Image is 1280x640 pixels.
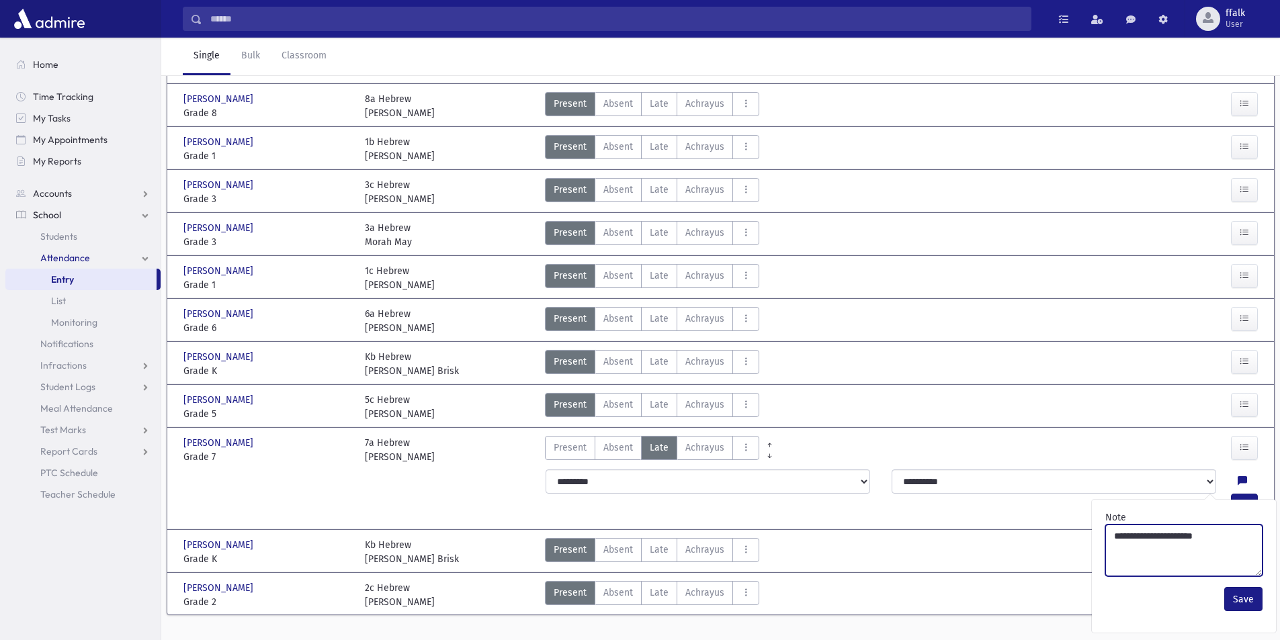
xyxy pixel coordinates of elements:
[5,398,161,419] a: Meal Attendance
[5,419,161,441] a: Test Marks
[40,445,97,457] span: Report Cards
[5,129,161,150] a: My Appointments
[5,269,157,290] a: Entry
[271,38,337,75] a: Classroom
[603,140,633,154] span: Absent
[545,135,759,163] div: AttTypes
[51,295,66,307] span: List
[183,149,351,163] span: Grade 1
[554,312,587,326] span: Present
[365,393,435,421] div: 5c Hebrew [PERSON_NAME]
[685,226,724,240] span: Achrayus
[202,7,1031,31] input: Search
[685,312,724,326] span: Achrayus
[183,407,351,421] span: Grade 5
[365,350,459,378] div: Kb Hebrew [PERSON_NAME] Brisk
[183,321,351,335] span: Grade 6
[554,441,587,455] span: Present
[51,273,74,285] span: Entry
[365,264,435,292] div: 1c Hebrew [PERSON_NAME]
[603,226,633,240] span: Absent
[650,586,669,600] span: Late
[365,436,435,464] div: 7a Hebrew [PERSON_NAME]
[40,381,95,393] span: Student Logs
[554,226,587,240] span: Present
[5,183,161,204] a: Accounts
[1224,587,1263,611] button: Save
[33,155,81,167] span: My Reports
[545,307,759,335] div: AttTypes
[51,316,97,328] span: Monitoring
[40,488,116,500] span: Teacher Schedule
[40,359,87,371] span: Infractions
[545,393,759,421] div: AttTypes
[5,355,161,376] a: Infractions
[33,112,71,124] span: My Tasks
[650,398,669,412] span: Late
[685,543,724,557] span: Achrayus
[650,226,669,240] span: Late
[554,97,587,111] span: Present
[183,192,351,206] span: Grade 3
[685,355,724,369] span: Achrayus
[40,230,77,242] span: Students
[183,538,256,552] span: [PERSON_NAME]
[365,178,435,206] div: 3c Hebrew [PERSON_NAME]
[183,92,256,106] span: [PERSON_NAME]
[554,586,587,600] span: Present
[365,581,435,609] div: 2c Hebrew [PERSON_NAME]
[183,135,256,149] span: [PERSON_NAME]
[650,312,669,326] span: Late
[183,221,256,235] span: [PERSON_NAME]
[183,106,351,120] span: Grade 8
[40,338,93,350] span: Notifications
[650,441,669,455] span: Late
[5,204,161,226] a: School
[33,209,61,221] span: School
[40,252,90,264] span: Attendance
[183,307,256,321] span: [PERSON_NAME]
[183,38,230,75] a: Single
[545,350,759,378] div: AttTypes
[183,450,351,464] span: Grade 7
[603,441,633,455] span: Absent
[603,398,633,412] span: Absent
[5,462,161,484] a: PTC Schedule
[603,586,633,600] span: Absent
[650,140,669,154] span: Late
[183,235,351,249] span: Grade 3
[1226,19,1245,30] span: User
[33,91,93,103] span: Time Tracking
[5,86,161,107] a: Time Tracking
[183,393,256,407] span: [PERSON_NAME]
[230,38,271,75] a: Bulk
[685,140,724,154] span: Achrayus
[365,92,435,120] div: 8a Hebrew [PERSON_NAME]
[603,312,633,326] span: Absent
[365,538,459,566] div: Kb Hebrew [PERSON_NAME] Brisk
[1226,8,1245,19] span: ffalk
[650,269,669,283] span: Late
[40,467,98,479] span: PTC Schedule
[5,333,161,355] a: Notifications
[554,183,587,197] span: Present
[650,183,669,197] span: Late
[545,581,759,609] div: AttTypes
[183,278,351,292] span: Grade 1
[685,586,724,600] span: Achrayus
[545,436,759,464] div: AttTypes
[11,5,88,32] img: AdmirePro
[183,595,351,609] span: Grade 2
[650,355,669,369] span: Late
[603,543,633,557] span: Absent
[685,441,724,455] span: Achrayus
[650,543,669,557] span: Late
[5,484,161,505] a: Teacher Schedule
[183,581,256,595] span: [PERSON_NAME]
[183,264,256,278] span: [PERSON_NAME]
[603,355,633,369] span: Absent
[5,247,161,269] a: Attendance
[183,436,256,450] span: [PERSON_NAME]
[5,312,161,333] a: Monitoring
[33,134,108,146] span: My Appointments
